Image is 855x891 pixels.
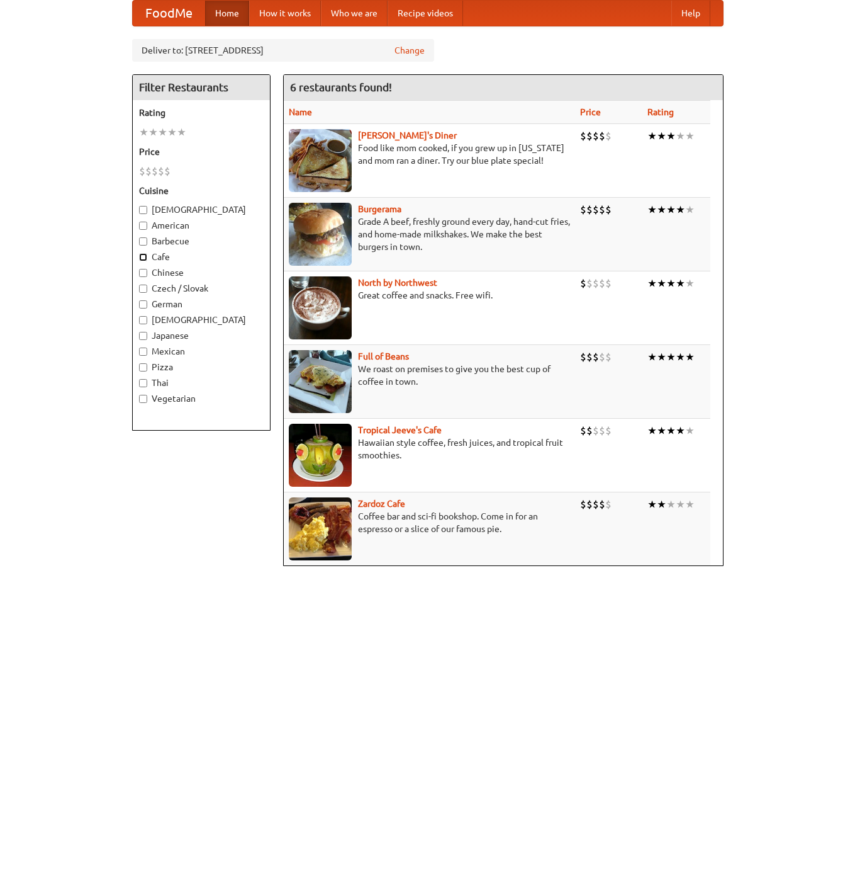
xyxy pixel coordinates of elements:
[139,251,264,263] label: Cafe
[676,129,685,143] li: ★
[586,350,593,364] li: $
[676,276,685,290] li: ★
[586,276,593,290] li: $
[358,351,409,361] a: Full of Beans
[586,129,593,143] li: $
[289,203,352,266] img: burgerama.jpg
[605,203,612,217] li: $
[358,425,442,435] a: Tropical Jeeve's Cafe
[158,164,164,178] li: $
[289,497,352,560] img: zardoz.jpg
[139,222,147,230] input: American
[666,276,676,290] li: ★
[289,215,570,253] p: Grade A beef, freshly ground every day, hand-cut fries, and home-made milkshakes. We make the bes...
[657,350,666,364] li: ★
[289,350,352,413] img: beans.jpg
[647,203,657,217] li: ★
[139,285,147,293] input: Czech / Slovak
[152,164,158,178] li: $
[671,1,710,26] a: Help
[290,81,392,93] ng-pluralize: 6 restaurants found!
[249,1,321,26] a: How it works
[593,497,599,511] li: $
[289,363,570,388] p: We roast on premises to give you the best cup of coffee in town.
[676,497,685,511] li: ★
[358,499,405,509] a: Zardoz Cafe
[593,424,599,438] li: $
[289,142,570,167] p: Food like mom cooked, if you grew up in [US_STATE] and mom ran a diner. Try our blue plate special!
[145,164,152,178] li: $
[599,424,605,438] li: $
[599,497,605,511] li: $
[139,237,147,246] input: Barbecue
[676,424,685,438] li: ★
[289,289,570,302] p: Great coffee and snacks. Free wifi.
[580,203,586,217] li: $
[685,203,695,217] li: ★
[685,350,695,364] li: ★
[586,497,593,511] li: $
[139,377,264,389] label: Thai
[139,282,264,295] label: Czech / Slovak
[580,129,586,143] li: $
[177,125,186,139] li: ★
[605,129,612,143] li: $
[139,145,264,158] h5: Price
[586,203,593,217] li: $
[139,363,147,372] input: Pizza
[605,276,612,290] li: $
[148,125,158,139] li: ★
[139,164,145,178] li: $
[666,350,676,364] li: ★
[666,203,676,217] li: ★
[139,332,147,340] input: Japanese
[685,276,695,290] li: ★
[676,350,685,364] li: ★
[139,206,147,214] input: [DEMOGRAPHIC_DATA]
[139,106,264,119] h5: Rating
[205,1,249,26] a: Home
[164,164,170,178] li: $
[657,129,666,143] li: ★
[139,314,264,326] label: [DEMOGRAPHIC_DATA]
[647,129,657,143] li: ★
[289,107,312,117] a: Name
[321,1,388,26] a: Who we are
[358,130,457,140] a: [PERSON_NAME]'s Diner
[139,266,264,279] label: Chinese
[580,350,586,364] li: $
[139,361,264,373] label: Pizza
[139,253,147,261] input: Cafe
[599,276,605,290] li: $
[676,203,685,217] li: ★
[139,395,147,403] input: Vegetarian
[289,424,352,487] img: jeeves.jpg
[139,125,148,139] li: ★
[685,424,695,438] li: ★
[666,424,676,438] li: ★
[647,276,657,290] li: ★
[132,39,434,62] div: Deliver to: [STREET_ADDRESS]
[139,269,147,277] input: Chinese
[580,276,586,290] li: $
[685,129,695,143] li: ★
[167,125,177,139] li: ★
[358,204,401,214] a: Burgerama
[605,497,612,511] li: $
[139,379,147,387] input: Thai
[133,75,270,100] h4: Filter Restaurants
[666,497,676,511] li: ★
[657,424,666,438] li: ★
[358,278,437,288] a: North by Northwest
[139,235,264,247] label: Barbecue
[593,203,599,217] li: $
[647,497,657,511] li: ★
[133,1,205,26] a: FoodMe
[139,300,147,309] input: German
